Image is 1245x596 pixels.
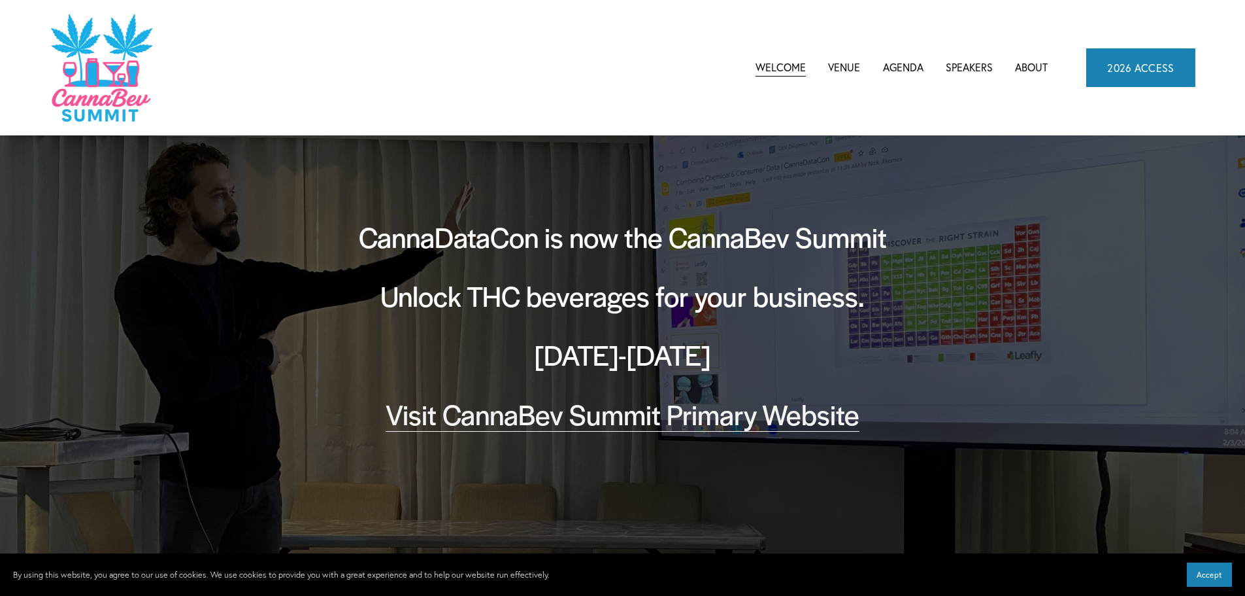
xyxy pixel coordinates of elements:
a: Welcome [755,58,806,77]
img: CannaDataCon [50,12,152,123]
a: Visit CannaBev Summit Primary Website [386,394,859,433]
span: Agenda [883,59,923,77]
a: 2026 ACCESS [1086,48,1195,86]
a: Venue [828,58,860,77]
h2: CannaDataCon is now the CannaBev Summit [329,218,917,256]
p: By using this website, you agree to our use of cookies. We use cookies to provide you with a grea... [13,568,550,582]
span: Accept [1197,570,1222,580]
h2: Unlock THC beverages for your business. [329,277,917,315]
h2: [DATE]-[DATE] [329,336,917,374]
a: Speakers [946,58,993,77]
a: folder dropdown [883,58,923,77]
a: About [1015,58,1048,77]
button: Accept [1187,563,1232,587]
